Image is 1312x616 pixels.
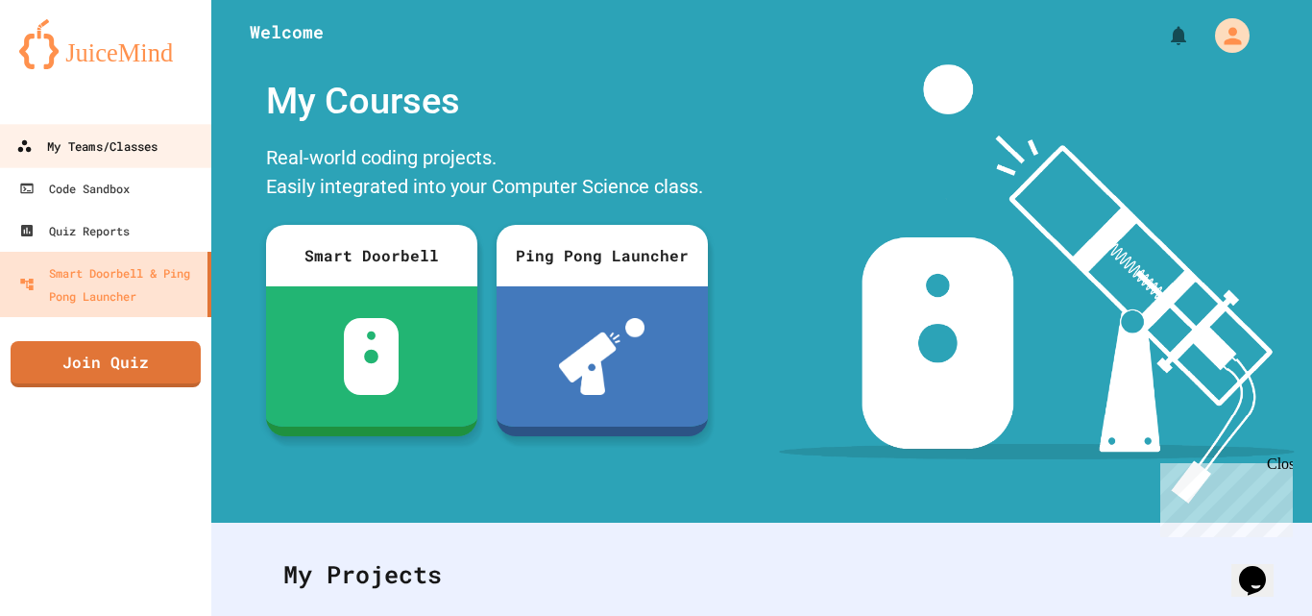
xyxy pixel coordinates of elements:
div: My Account [1195,13,1254,58]
div: Smart Doorbell [266,225,477,286]
div: Quiz Reports [19,219,130,242]
div: Chat with us now!Close [8,8,133,122]
img: logo-orange.svg [19,19,192,69]
div: My Teams/Classes [16,135,158,159]
img: sdb-white.svg [344,318,399,395]
img: banner-image-my-projects.png [779,64,1294,504]
div: My Projects [264,537,1259,612]
div: Code Sandbox [19,177,130,200]
div: Ping Pong Launcher [497,225,708,286]
iframe: chat widget [1231,539,1293,597]
img: ppl-with-ball.png [559,318,644,395]
div: Smart Doorbell & Ping Pong Launcher [19,261,200,308]
iframe: chat widget [1153,456,1293,537]
div: My Notifications [1131,19,1195,52]
a: Join Quiz [11,341,201,387]
div: Real-world coding projects. Easily integrated into your Computer Science class. [256,138,717,210]
div: My Courses [256,64,717,138]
